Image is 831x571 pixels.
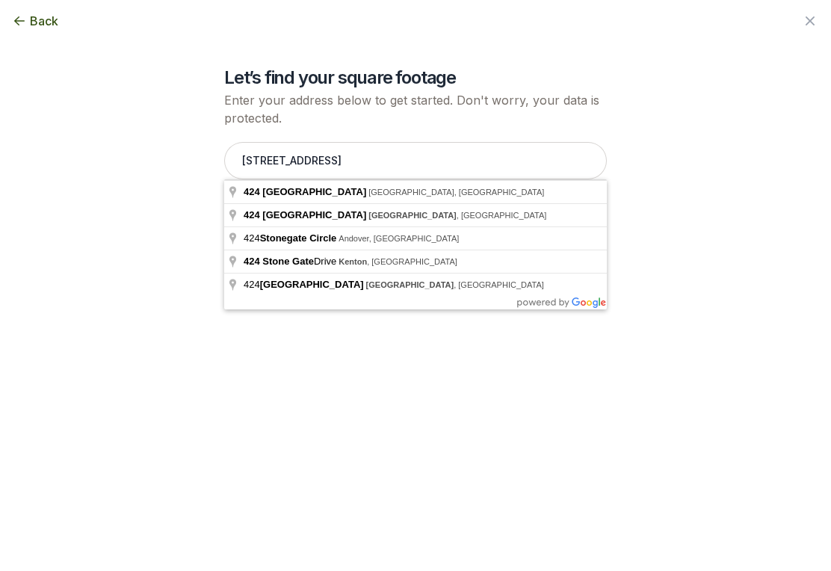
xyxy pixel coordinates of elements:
span: , [GEOGRAPHIC_DATA] [366,280,544,289]
span: 424 [244,186,260,197]
span: , [GEOGRAPHIC_DATA] [339,257,457,266]
span: Andover, [GEOGRAPHIC_DATA] [339,234,459,243]
span: [GEOGRAPHIC_DATA] [262,186,366,197]
input: Enter your address [224,142,607,179]
span: 424 [244,256,260,267]
span: 424 [244,232,339,244]
span: 424 [244,279,366,290]
button: Back [12,12,58,30]
span: [GEOGRAPHIC_DATA] [262,209,366,220]
span: Drive [244,256,339,267]
h2: Let’s find your square footage [224,66,607,90]
span: [GEOGRAPHIC_DATA], [GEOGRAPHIC_DATA] [368,188,544,197]
span: [GEOGRAPHIC_DATA] [366,280,454,289]
span: [GEOGRAPHIC_DATA] [368,211,457,220]
span: Stonegate Circle [260,232,337,244]
span: Back [30,12,58,30]
span: , [GEOGRAPHIC_DATA] [368,211,546,220]
span: Stone Gate [262,256,314,267]
p: Enter your address below to get started. Don't worry, your data is protected. [224,91,607,127]
span: Kenton [339,257,367,266]
span: [GEOGRAPHIC_DATA] [260,279,364,290]
span: 424 [244,209,260,220]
